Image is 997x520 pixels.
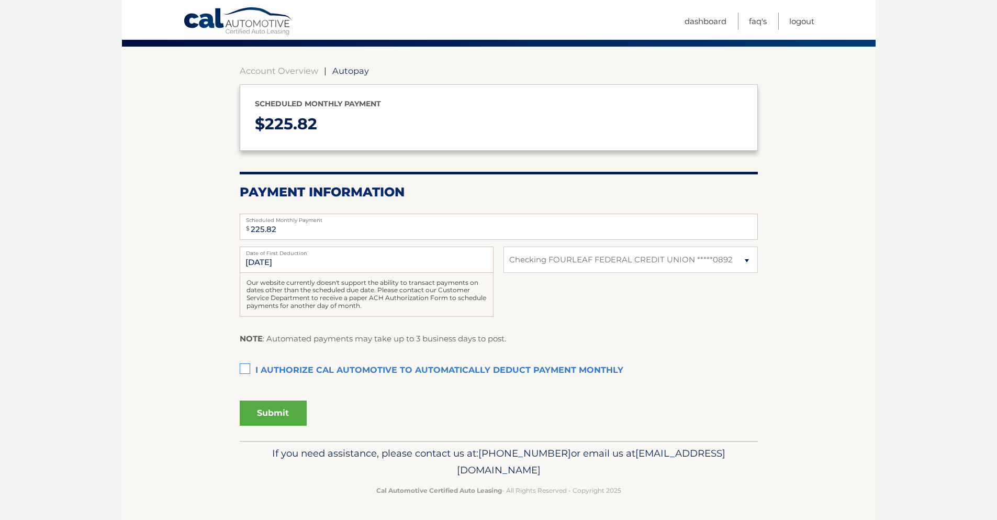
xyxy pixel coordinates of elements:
input: Payment Date [240,247,494,273]
span: $ [243,217,253,240]
span: | [324,65,327,76]
span: Autopay [332,65,369,76]
p: - All Rights Reserved - Copyright 2025 [247,485,751,496]
a: Logout [789,13,814,30]
span: [EMAIL_ADDRESS][DOMAIN_NAME] [457,447,725,476]
label: Date of First Deduction [240,247,494,255]
a: Dashboard [685,13,726,30]
p: Scheduled monthly payment [255,97,743,110]
label: Scheduled Monthly Payment [240,214,758,222]
button: Submit [240,401,307,426]
h2: Payment Information [240,184,758,200]
a: Cal Automotive [183,7,293,37]
label: I authorize cal automotive to automatically deduct payment monthly [240,360,758,381]
p: If you need assistance, please contact us at: or email us at [247,445,751,479]
a: Account Overview [240,65,318,76]
div: Our website currently doesn't support the ability to transact payments on dates other than the sc... [240,273,494,317]
span: [PHONE_NUMBER] [478,447,571,459]
p: $ [255,110,743,138]
strong: NOTE [240,334,263,344]
p: : Automated payments may take up to 3 business days to post. [240,332,506,346]
span: 225.82 [265,114,317,134]
strong: Cal Automotive Certified Auto Leasing [376,486,502,494]
input: Payment Amount [240,214,758,240]
a: FAQ's [749,13,767,30]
